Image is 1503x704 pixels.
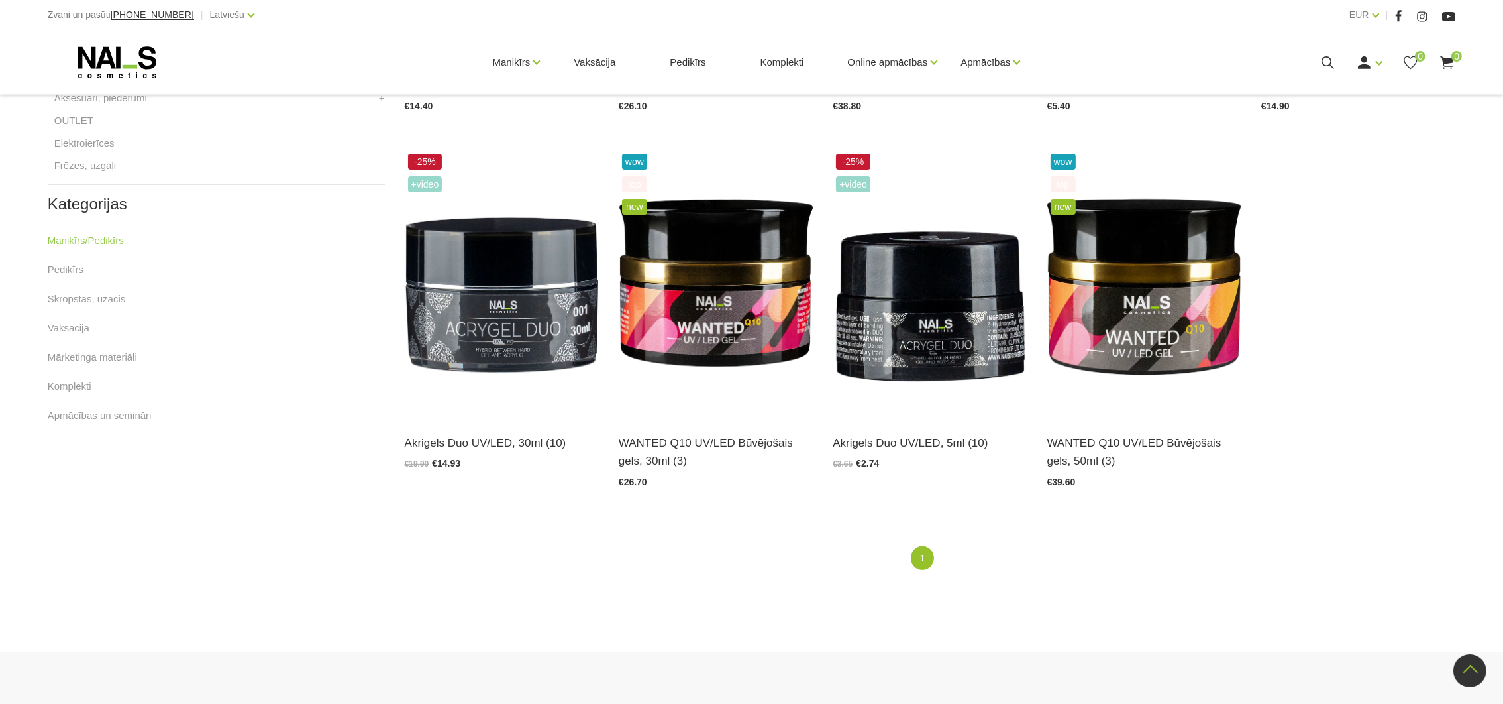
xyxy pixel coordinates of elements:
[847,36,927,89] a: Online apmācības
[1415,51,1425,62] span: 0
[1051,176,1076,192] span: top
[493,36,531,89] a: Manikīrs
[432,458,460,469] span: €14.93
[833,459,853,469] span: €3.65
[622,154,647,170] span: wow
[619,477,647,487] span: €26.70
[1386,7,1388,23] span: |
[405,150,599,418] img: Kas ir AKRIGELS “DUO GEL” un kādas problēmas tas risina?• Tas apvieno ērti modelējamā akrigela un...
[960,36,1010,89] a: Apmācības
[1051,154,1076,170] span: wow
[48,7,194,23] div: Zvani un pasūti
[48,408,152,424] a: Apmācības un semināri
[54,90,147,106] a: Aksesuāri, piederumi
[1402,54,1419,71] a: 0
[1051,199,1076,215] span: new
[1047,434,1241,470] a: WANTED Q10 UV/LED Būvējošais gels, 50ml (3)
[48,320,89,336] a: Vaksācija
[563,30,626,94] a: Vaksācija
[48,349,137,365] a: Mārketinga materiāli
[619,434,813,470] a: WANTED Q10 UV/LED Būvējošais gels, 30ml (3)
[1047,477,1076,487] span: €39.60
[408,154,442,170] span: -25%
[911,546,933,571] a: 1
[405,546,1456,571] nav: catalog-product-list
[836,176,870,192] span: +Video
[54,158,116,174] a: Frēzes, uzgaļi
[619,101,647,111] span: €26.10
[210,7,244,23] a: Latviešu
[622,199,647,215] span: new
[48,196,385,213] h2: Kategorijas
[1047,101,1070,111] span: €5.40
[405,434,599,452] a: Akrigels Duo UV/LED, 30ml (10)
[833,150,1027,418] img: Kas ir AKRIGELS “DUO GEL” un kādas problēmas tas risina?• Tas apvieno ērti modelējamā akrigela un...
[750,30,815,94] a: Komplekti
[405,459,429,469] span: €19.90
[111,10,194,20] a: [PHONE_NUMBER]
[856,458,879,469] span: €2.74
[1349,7,1369,23] a: EUR
[408,176,442,192] span: +Video
[111,9,194,20] span: [PHONE_NUMBER]
[54,135,115,151] a: Elektroierīces
[1451,51,1462,62] span: 0
[405,101,433,111] span: €14.40
[1047,150,1241,418] img: Gels WANTED NAILS cosmetics tehniķu komanda ir radījusi gelu, kas ilgi jau ir katra meistara mekl...
[1261,101,1290,111] span: €14.90
[379,90,385,106] a: +
[833,434,1027,452] a: Akrigels Duo UV/LED, 5ml (10)
[836,154,870,170] span: -25%
[659,30,716,94] a: Pedikīrs
[201,7,203,23] span: |
[833,101,861,111] span: €38.80
[54,113,93,129] a: OUTLET
[48,262,83,278] a: Pedikīrs
[48,291,126,307] a: Skropstas, uzacis
[48,233,124,249] a: Manikīrs/Pedikīrs
[622,176,647,192] span: top
[619,150,813,418] img: Gels WANTED NAILS cosmetics tehniķu komanda ir radījusi gelu, kas ilgi jau ir katra meistara mekl...
[1439,54,1455,71] a: 0
[48,379,91,394] a: Komplekti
